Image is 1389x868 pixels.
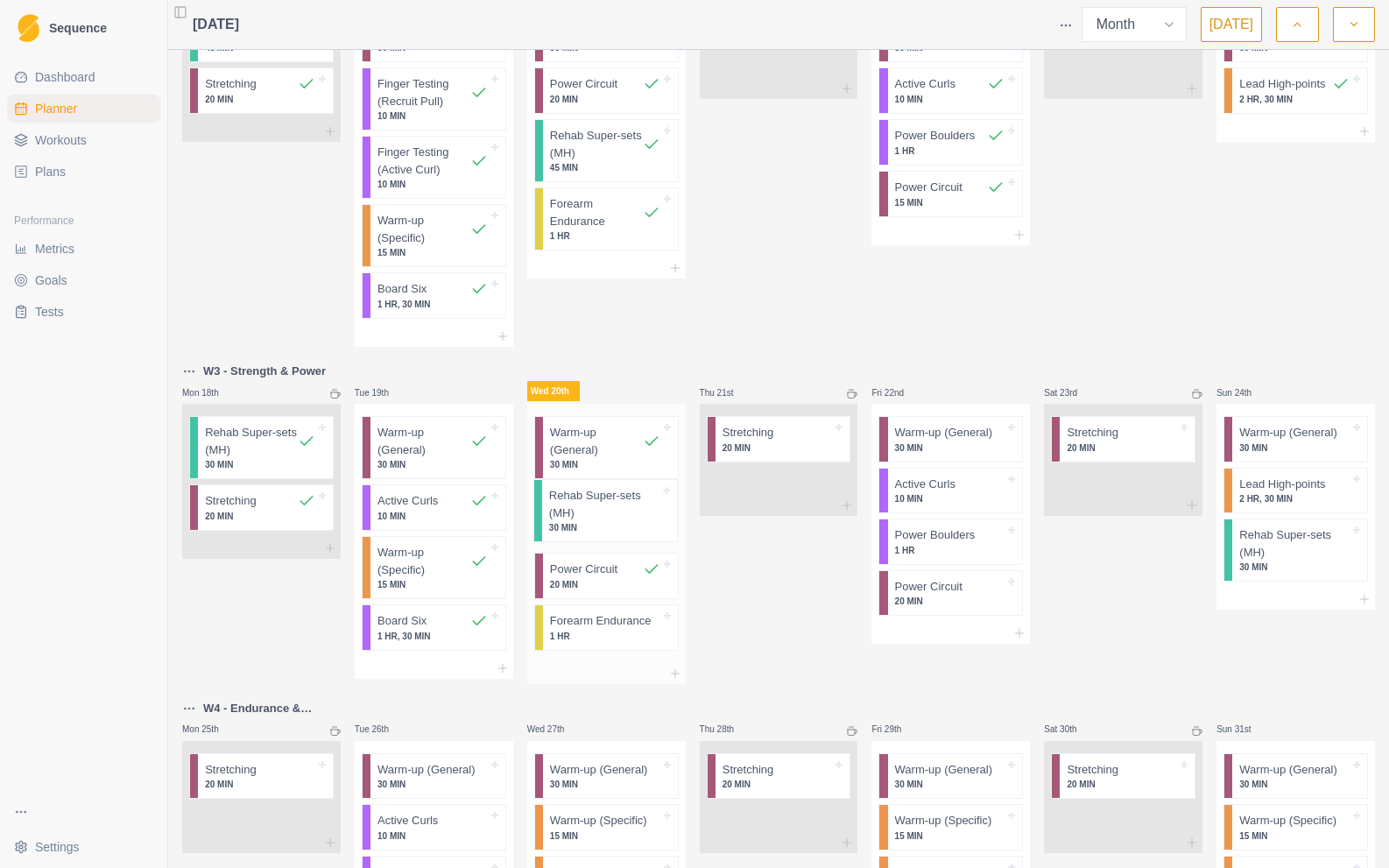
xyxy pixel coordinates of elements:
p: Sat 23rd [1044,386,1096,399]
span: Goals [35,272,67,289]
span: [DATE] [193,14,239,35]
a: Dashboard [7,63,160,91]
div: Performance [7,207,160,235]
span: Planner [35,100,77,117]
p: Tue 26th [355,723,407,736]
a: Planner [7,95,160,123]
a: Metrics [7,235,160,263]
p: Tue 19th [355,386,407,399]
a: Tests [7,298,160,326]
p: Wed 20th [527,381,580,401]
p: Thu 21st [700,386,752,399]
span: Dashboard [35,68,95,86]
p: Sat 30th [1044,723,1096,736]
img: Logo [18,14,39,43]
p: Thu 28th [700,723,752,736]
span: Sequence [49,22,107,34]
button: [DATE] [1201,7,1262,42]
span: Tests [35,303,64,321]
span: Metrics [35,240,74,258]
p: Mon 25th [182,723,235,736]
p: Mon 18th [182,386,235,399]
a: Plans [7,158,160,186]
p: Sun 24th [1216,386,1269,399]
button: Settings [7,833,160,861]
a: Workouts [7,126,160,154]
p: Fri 22nd [871,386,924,399]
a: LogoSequence [7,7,160,49]
p: W4 - Endurance & Capacity [203,700,341,717]
p: W3 - Strength & Power [203,363,326,380]
p: Wed 27th [527,723,580,736]
span: Plans [35,163,66,180]
a: Goals [7,266,160,294]
span: Workouts [35,131,87,149]
p: Sun 31st [1216,723,1269,736]
p: Fri 29th [871,723,924,736]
